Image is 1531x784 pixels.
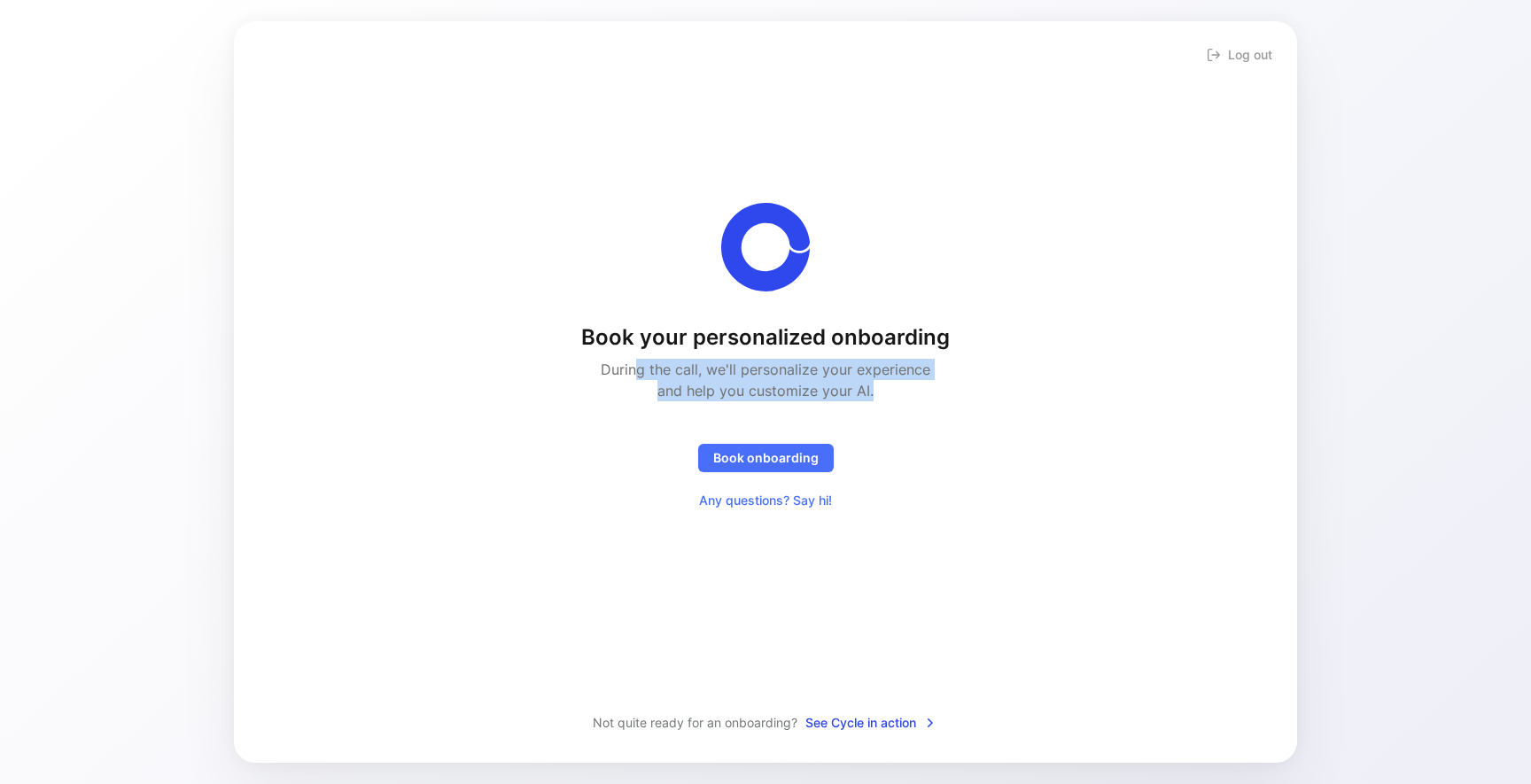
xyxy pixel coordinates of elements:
[805,712,937,734] span: See Cycle in action
[1203,43,1276,67] button: Log out
[684,486,847,515] button: Any questions? Say hi!
[593,712,797,734] span: Not quite ready for an onboarding?
[591,359,940,401] h2: During the call, we'll personalize your experience and help you customize your AI.
[804,711,938,734] button: See Cycle in action
[698,444,834,472] button: Book onboarding
[713,447,819,469] span: Book onboarding
[699,490,832,511] span: Any questions? Say hi!
[581,323,950,352] h1: Book your personalized onboarding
